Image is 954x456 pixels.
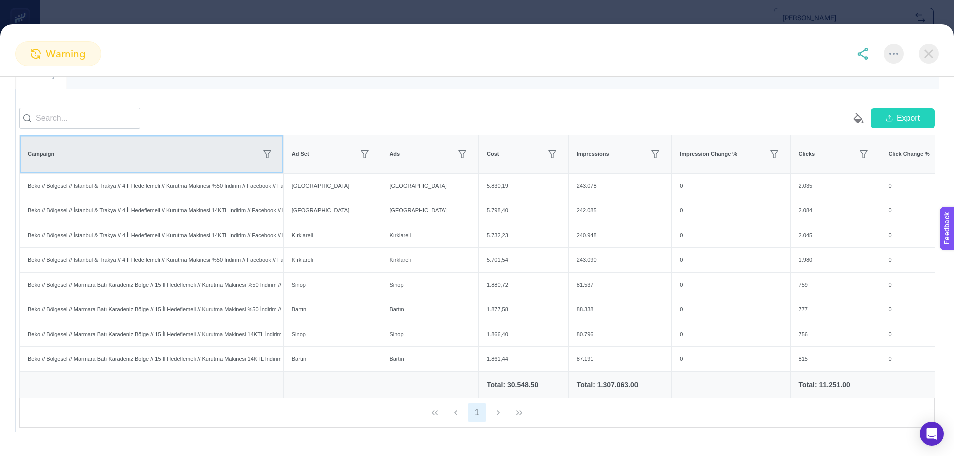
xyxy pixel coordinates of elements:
span: warning [46,46,86,61]
div: 0 [672,297,790,322]
img: share [857,48,869,60]
span: Impressions [577,150,609,158]
div: Beko // Bölgesel // Marmara Batı Karadeniz Bölge // 15 İl Hedeflemeli // Kurutma Makinesi %50 İnd... [20,297,283,322]
div: 2.084 [791,198,880,223]
div: Kırklareli [381,223,478,248]
div: Sinop [381,273,478,297]
div: Beko // Bölgesel // Marmara Batı Karadeniz Bölge // 15 İl Hedeflemeli // Kurutma Makinesi 14KTL İ... [20,347,283,371]
div: Total: 11.251.00 [799,380,872,390]
span: Ad Set [292,150,309,158]
div: 240.948 [569,223,671,248]
div: 777 [791,297,880,322]
div: Total: 30.548.50 [487,380,560,390]
div: Beko // Bölgesel // Marmara Batı Karadeniz Bölge // 15 İl Hedeflemeli // Kurutma Makinesi 14KTL İ... [20,322,283,347]
div: Beko // Bölgesel // İstanbul & Trakya // 4 İl Hedeflemeli // Kurutma Makinesi %50 İndirim // Face... [20,248,283,272]
div: 243.078 [569,174,671,198]
span: Campaign [28,150,54,158]
div: 242.085 [569,198,671,223]
div: 1.877,58 [479,297,568,322]
img: warning [31,49,41,59]
div: 1.880,72 [479,273,568,297]
button: 1 [468,403,487,422]
div: 0 [672,347,790,371]
img: close-dialog [919,44,939,64]
div: Beko // Bölgesel // İstanbul & Trakya // 4 İl Hedeflemeli // Kurutma Makinesi 14KTL İndirim // Fa... [20,223,283,248]
div: 815 [791,347,880,371]
div: 759 [791,273,880,297]
div: 2.045 [791,223,880,248]
span: Cost [487,150,499,158]
div: Open Intercom Messenger [920,422,944,446]
span: Export [897,112,920,124]
div: 1.980 [791,248,880,272]
div: 1.866,40 [479,322,568,347]
div: 2.035 [791,174,880,198]
div: 0 [672,322,790,347]
div: 1.861,44 [479,347,568,371]
span: Clicks [799,150,815,158]
div: Beko // Bölgesel // İstanbul & Trakya // 4 İl Hedeflemeli // Kurutma Makinesi %50 İndirim // Face... [20,174,283,198]
div: 0 [672,248,790,272]
span: Impression Change % [680,150,737,158]
input: Search... [19,108,140,129]
div: Bartın [284,347,381,371]
div: 0 [672,223,790,248]
img: More options [889,53,898,55]
div: [GEOGRAPHIC_DATA] [381,198,478,223]
div: Bartın [381,297,478,322]
div: 80.796 [569,322,671,347]
div: 243.090 [569,248,671,272]
span: Click Change % [888,150,930,158]
div: Bartın [284,297,381,322]
div: [GEOGRAPHIC_DATA] [284,198,381,223]
div: Beko // Bölgesel // İstanbul & Trakya // 4 İl Hedeflemeli // Kurutma Makinesi 14KTL İndirim // Fa... [20,198,283,223]
div: 0 [672,198,790,223]
div: 0 [672,174,790,198]
div: Kırklareli [284,223,381,248]
div: Kırklareli [381,248,478,272]
div: 0 [672,273,790,297]
div: 756 [791,322,880,347]
div: 5.732,23 [479,223,568,248]
div: Sinop [284,322,381,347]
div: [GEOGRAPHIC_DATA] [284,174,381,198]
div: 5.830,19 [479,174,568,198]
button: Export [871,108,935,128]
span: Ads [389,150,400,158]
div: 81.537 [569,273,671,297]
span: Feedback [6,3,38,11]
div: Sinop [284,273,381,297]
div: Sinop [381,322,478,347]
div: Beko // Bölgesel // Marmara Batı Karadeniz Bölge // 15 İl Hedeflemeli // Kurutma Makinesi %50 İnd... [20,273,283,297]
div: Kırklareli [284,248,381,272]
div: 5.701,54 [479,248,568,272]
div: Total: 1.307.063.00 [577,380,663,390]
div: Bartın [381,347,478,371]
div: 5.798,40 [479,198,568,223]
div: 87.191 [569,347,671,371]
div: 88.338 [569,297,671,322]
div: [GEOGRAPHIC_DATA] [381,174,478,198]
